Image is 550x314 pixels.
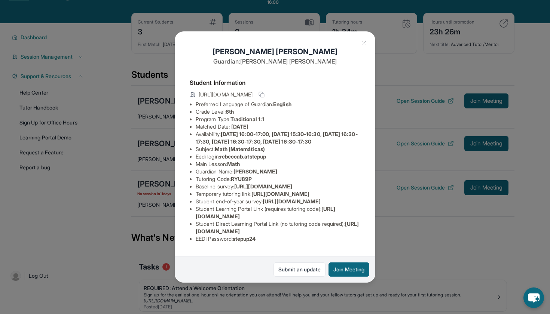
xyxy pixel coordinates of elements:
[196,130,360,145] li: Availability:
[196,235,360,243] li: EEDI Password :
[234,183,292,190] span: [URL][DOMAIN_NAME]
[199,91,253,98] span: [URL][DOMAIN_NAME]
[196,220,360,235] li: Student Direct Learning Portal Link (no tutoring code required) :
[233,235,256,242] span: stepup24
[231,123,248,130] span: [DATE]
[215,146,265,152] span: Math (Matemáticas)
[190,46,360,57] h1: [PERSON_NAME] [PERSON_NAME]
[263,198,321,204] span: [URL][DOMAIN_NAME]
[196,175,360,183] li: Tutoring Code :
[196,198,360,205] li: Student end-of-year survey :
[226,108,234,115] span: 6th
[196,205,360,220] li: Student Learning Portal Link (requires tutoring code) :
[361,40,367,46] img: Close Icon
[190,57,360,66] p: Guardian: [PERSON_NAME] [PERSON_NAME]
[196,145,360,153] li: Subject :
[220,153,266,160] span: rebeccab.atstepup
[329,262,369,277] button: Join Meeting
[196,116,360,123] li: Program Type:
[196,108,360,116] li: Grade Level:
[196,190,360,198] li: Temporary tutoring link :
[227,161,240,167] span: Math
[251,191,309,197] span: [URL][DOMAIN_NAME]
[257,90,266,99] button: Copy link
[233,168,277,175] span: [PERSON_NAME]
[196,123,360,130] li: Matched Date:
[196,183,360,190] li: Baseline survey :
[231,176,252,182] span: RYU89P
[196,101,360,108] li: Preferred Language of Guardian:
[196,131,358,145] span: [DATE] 16:00-17:00, [DATE] 15:30-16:30, [DATE] 16:30-17:30, [DATE] 16:30-17:30, [DATE] 16:30-17:30
[230,116,264,122] span: Traditional 1:1
[196,153,360,160] li: Eedi login :
[196,168,360,175] li: Guardian Name :
[196,160,360,168] li: Main Lesson :
[273,101,291,107] span: English
[523,287,544,308] button: chat-button
[274,262,326,277] a: Submit an update
[190,78,360,87] h4: Student Information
